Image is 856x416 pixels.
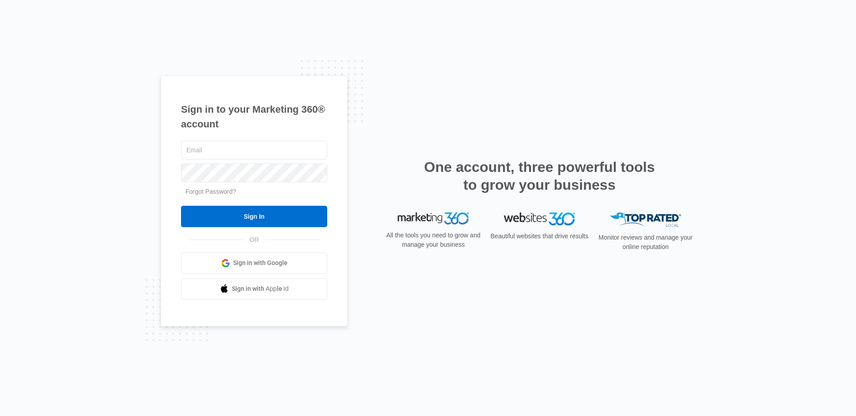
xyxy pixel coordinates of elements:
[490,232,589,241] p: Beautiful websites that drive results
[504,212,575,225] img: Websites 360
[421,158,658,194] h2: One account, three powerful tools to grow your business
[383,231,483,249] p: All the tools you need to grow and manage your business
[312,145,323,155] keeper-lock: Open Keeper Popup
[181,102,327,131] h1: Sign in to your Marketing 360® account
[596,233,695,252] p: Monitor reviews and manage your online reputation
[181,141,327,159] input: Email
[181,278,327,300] a: Sign in with Apple Id
[233,258,288,268] span: Sign in with Google
[243,235,265,245] span: OR
[185,188,236,195] a: Forgot Password?
[610,212,681,227] img: Top Rated Local
[181,206,327,227] input: Sign In
[398,212,469,225] img: Marketing 360
[232,284,289,294] span: Sign in with Apple Id
[181,253,327,274] a: Sign in with Google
